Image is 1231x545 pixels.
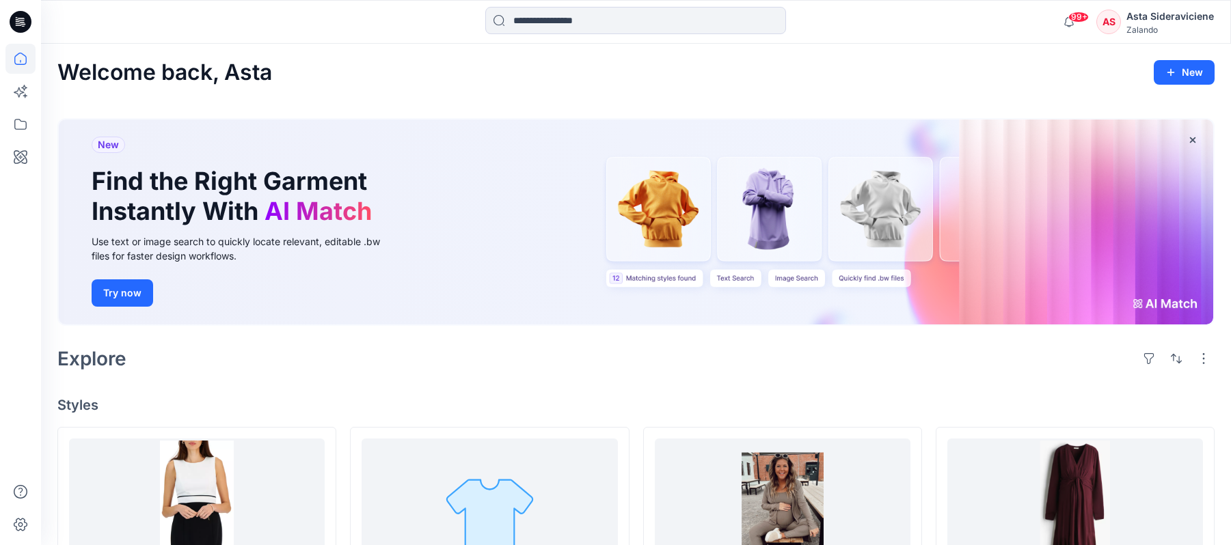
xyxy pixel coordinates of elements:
span: AI Match [265,196,372,226]
h4: Styles [57,397,1215,413]
h2: Explore [57,348,126,369]
button: New [1154,60,1215,85]
div: Zalando [1126,25,1214,35]
span: 99+ [1068,12,1089,23]
div: Asta Sideraviciene [1126,8,1214,25]
span: New [98,137,119,153]
div: AS [1096,10,1121,34]
button: Try now [92,279,153,307]
h1: Find the Right Garment Instantly With [92,167,379,225]
div: Use text or image search to quickly locate relevant, editable .bw files for faster design workflows. [92,234,399,263]
h2: Welcome back, Asta [57,60,272,85]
